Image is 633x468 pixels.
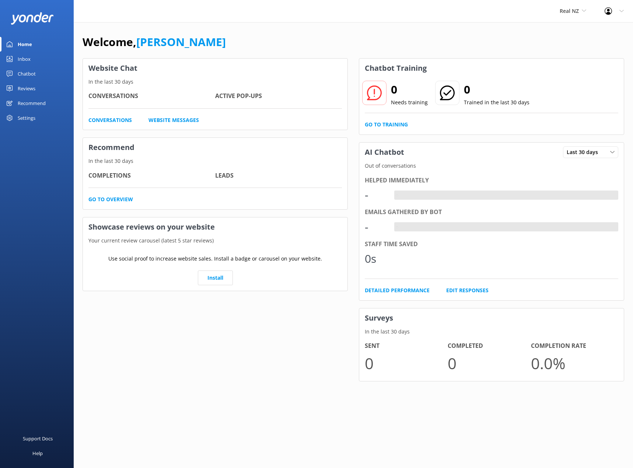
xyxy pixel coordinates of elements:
p: Use social proof to increase website sales. Install a badge or carousel on your website. [108,255,322,263]
p: Needs training [391,98,428,106]
div: - [394,222,400,232]
a: Go to Training [365,121,408,129]
h3: Website Chat [83,59,347,78]
h4: Conversations [88,91,215,101]
p: In the last 30 days [83,78,347,86]
div: Helped immediately [365,176,618,185]
div: 0s [365,250,387,268]
p: 0 [365,351,448,376]
p: 0.0 % [531,351,614,376]
p: Out of conversations [359,162,624,170]
a: Detailed Performance [365,286,430,294]
h2: 0 [464,81,529,98]
div: Staff time saved [365,240,618,249]
h4: Completion Rate [531,341,614,351]
div: Reviews [18,81,35,96]
h4: Leads [215,171,342,181]
a: Website Messages [148,116,199,124]
img: yonder-white-logo.png [11,12,53,24]
h3: Surveys [359,308,624,328]
h4: Completions [88,171,215,181]
div: Support Docs [23,431,53,446]
div: Inbox [18,52,31,66]
a: Edit Responses [446,286,489,294]
h3: Chatbot Training [359,59,432,78]
p: Your current review carousel (latest 5 star reviews) [83,237,347,245]
h1: Welcome, [83,33,226,51]
h2: 0 [391,81,428,98]
div: - [365,218,387,236]
div: Recommend [18,96,46,111]
div: Chatbot [18,66,36,81]
div: Emails gathered by bot [365,207,618,217]
div: - [365,186,387,204]
div: - [394,191,400,200]
p: Trained in the last 30 days [464,98,529,106]
h3: Recommend [83,138,347,157]
h4: Completed [448,341,531,351]
a: Go to overview [88,195,133,203]
h4: Active Pop-ups [215,91,342,101]
span: Last 30 days [567,148,602,156]
p: In the last 30 days [83,157,347,165]
h4: Sent [365,341,448,351]
a: [PERSON_NAME] [136,34,226,49]
h3: AI Chatbot [359,143,410,162]
p: In the last 30 days [359,328,624,336]
span: Real NZ [560,7,579,14]
p: 0 [448,351,531,376]
a: Install [198,270,233,285]
div: Help [32,446,43,461]
h3: Showcase reviews on your website [83,217,347,237]
div: Settings [18,111,35,125]
div: Home [18,37,32,52]
a: Conversations [88,116,132,124]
